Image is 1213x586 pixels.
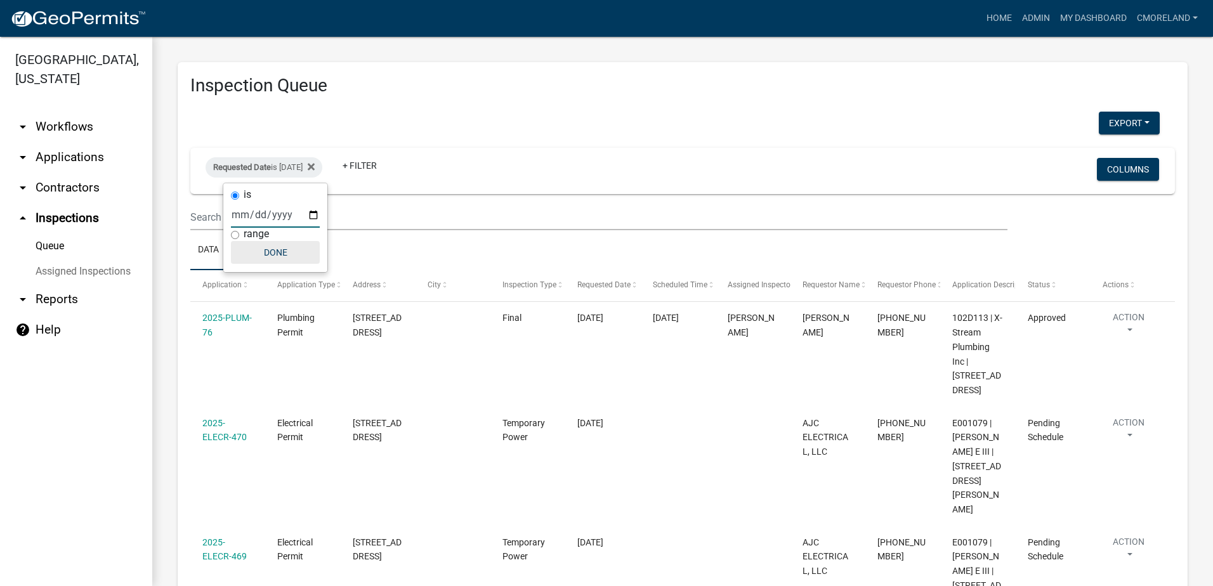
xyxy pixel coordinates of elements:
[1028,280,1050,289] span: Status
[952,313,1002,395] span: 102D113 | X-Stream Plumbing Inc | 106 LAKEVIEW EST DR
[640,270,715,301] datatable-header-cell: Scheduled Time
[353,313,402,337] span: 106 LAKEVIEW EST DR
[952,418,1001,515] span: E001079 | GILLILAND OLIVER E III | 580 ROCKEY CREEK ROAD
[1132,6,1203,30] a: cmoreland
[577,418,603,428] span: 08/25/2025
[877,418,926,443] span: 678-544-1595
[565,270,640,301] datatable-header-cell: Requested Date
[353,418,402,443] span: 122 POPLAR ST
[952,280,1032,289] span: Application Description
[803,418,848,457] span: AJC ELECTRICAL, LLC
[1103,311,1155,342] button: Action
[1028,313,1066,323] span: Approved
[202,280,242,289] span: Application
[213,162,271,172] span: Requested Date
[803,313,849,337] span: Andy Taylor
[502,537,545,562] span: Temporary Power
[206,157,322,178] div: is [DATE]
[502,280,556,289] span: Inspection Type
[277,280,335,289] span: Application Type
[877,280,936,289] span: Requestor Phone
[577,537,603,547] span: 08/25/2025
[277,418,313,443] span: Electrical Permit
[15,150,30,165] i: arrow_drop_down
[981,6,1017,30] a: Home
[1091,270,1165,301] datatable-header-cell: Actions
[244,229,269,239] label: range
[15,322,30,337] i: help
[502,418,545,443] span: Temporary Power
[716,270,790,301] datatable-header-cell: Assigned Inspector
[502,313,521,323] span: Final
[15,119,30,134] i: arrow_drop_down
[428,280,441,289] span: City
[577,313,603,323] span: 08/25/2025
[265,270,340,301] datatable-header-cell: Application Type
[803,280,860,289] span: Requestor Name
[577,280,631,289] span: Requested Date
[1097,158,1159,181] button: Columns
[244,190,251,200] label: is
[1017,6,1055,30] a: Admin
[15,180,30,195] i: arrow_drop_down
[1103,416,1155,448] button: Action
[190,204,1007,230] input: Search for inspections
[865,270,940,301] datatable-header-cell: Requestor Phone
[1103,535,1155,567] button: Action
[790,270,865,301] datatable-header-cell: Requestor Name
[202,418,247,443] a: 2025-ELECR-470
[15,292,30,307] i: arrow_drop_down
[277,313,315,337] span: Plumbing Permit
[653,280,707,289] span: Scheduled Time
[1015,270,1090,301] datatable-header-cell: Status
[803,537,848,576] span: AJC ELECTRICAL, LLC
[416,270,490,301] datatable-header-cell: City
[1103,280,1129,289] span: Actions
[190,230,226,271] a: Data
[877,313,926,337] span: 470 295 5923
[877,537,926,562] span: 678-544-1595
[1028,418,1063,443] span: Pending Schedule
[190,75,1175,96] h3: Inspection Queue
[1055,6,1132,30] a: My Dashboard
[202,313,252,337] a: 2025-PLUM-76
[728,280,793,289] span: Assigned Inspector
[1099,112,1160,134] button: Export
[940,270,1015,301] datatable-header-cell: Application Description
[231,241,320,264] button: Done
[353,280,381,289] span: Address
[1028,537,1063,562] span: Pending Schedule
[332,154,387,177] a: + Filter
[653,311,704,325] div: [DATE]
[353,537,402,562] span: 122 POPLAR ST
[15,211,30,226] i: arrow_drop_up
[340,270,415,301] datatable-header-cell: Address
[202,537,247,562] a: 2025-ELECR-469
[190,270,265,301] datatable-header-cell: Application
[728,313,775,337] span: Michele Rivera
[277,537,313,562] span: Electrical Permit
[490,270,565,301] datatable-header-cell: Inspection Type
